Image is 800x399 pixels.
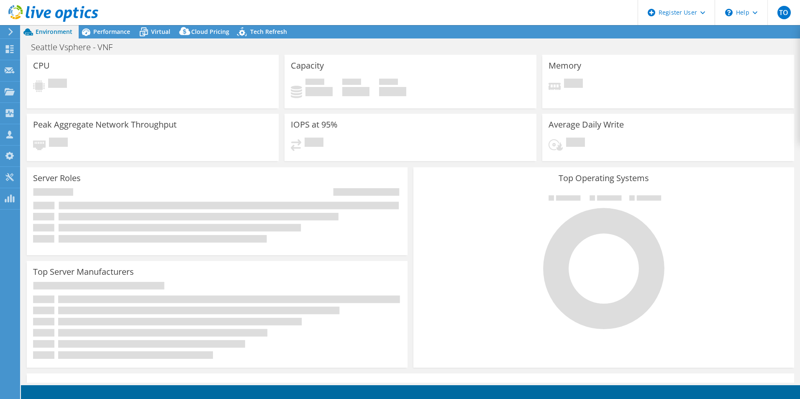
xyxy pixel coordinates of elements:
[777,6,791,19] span: TO
[191,28,229,36] span: Cloud Pricing
[33,120,177,129] h3: Peak Aggregate Network Throughput
[36,28,72,36] span: Environment
[342,87,369,96] h4: 0 GiB
[151,28,170,36] span: Virtual
[564,79,583,90] span: Pending
[27,43,126,52] h1: Seattle Vsphere - VNF
[725,9,733,16] svg: \n
[33,267,134,276] h3: Top Server Manufacturers
[549,61,581,70] h3: Memory
[33,174,81,183] h3: Server Roles
[49,138,68,149] span: Pending
[291,120,338,129] h3: IOPS at 95%
[305,79,324,87] span: Used
[33,61,50,70] h3: CPU
[342,79,361,87] span: Free
[379,79,398,87] span: Total
[48,79,67,90] span: Pending
[566,138,585,149] span: Pending
[291,61,324,70] h3: Capacity
[420,174,788,183] h3: Top Operating Systems
[305,138,323,149] span: Pending
[549,120,624,129] h3: Average Daily Write
[250,28,287,36] span: Tech Refresh
[379,87,406,96] h4: 0 GiB
[93,28,130,36] span: Performance
[305,87,333,96] h4: 0 GiB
